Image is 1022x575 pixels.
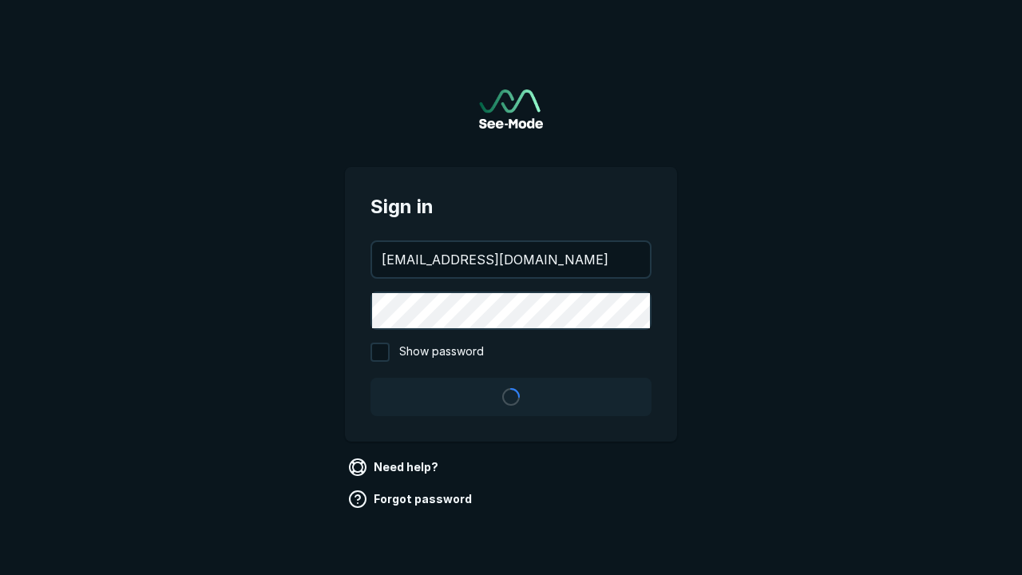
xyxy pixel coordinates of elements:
input: your@email.com [372,242,650,277]
a: Go to sign in [479,89,543,129]
span: Show password [399,343,484,362]
a: Forgot password [345,486,478,512]
a: Need help? [345,454,445,480]
span: Sign in [370,192,652,221]
img: See-Mode Logo [479,89,543,129]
